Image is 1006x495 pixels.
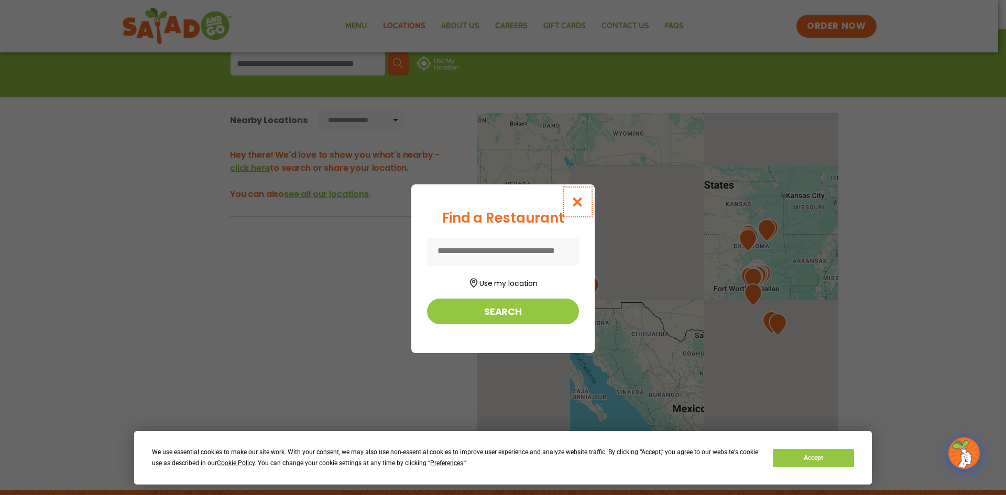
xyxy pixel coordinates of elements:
[427,275,579,289] button: Use my location
[427,208,579,228] div: Find a Restaurant
[561,184,595,219] button: Close modal
[152,447,760,469] div: We use essential cookies to make our site work. With your consent, we may also use non-essential ...
[427,299,579,324] button: Search
[949,438,979,468] img: wpChatIcon
[430,459,463,467] span: Preferences
[217,459,255,467] span: Cookie Policy
[773,449,854,467] button: Accept
[134,431,872,485] div: Cookie Consent Prompt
